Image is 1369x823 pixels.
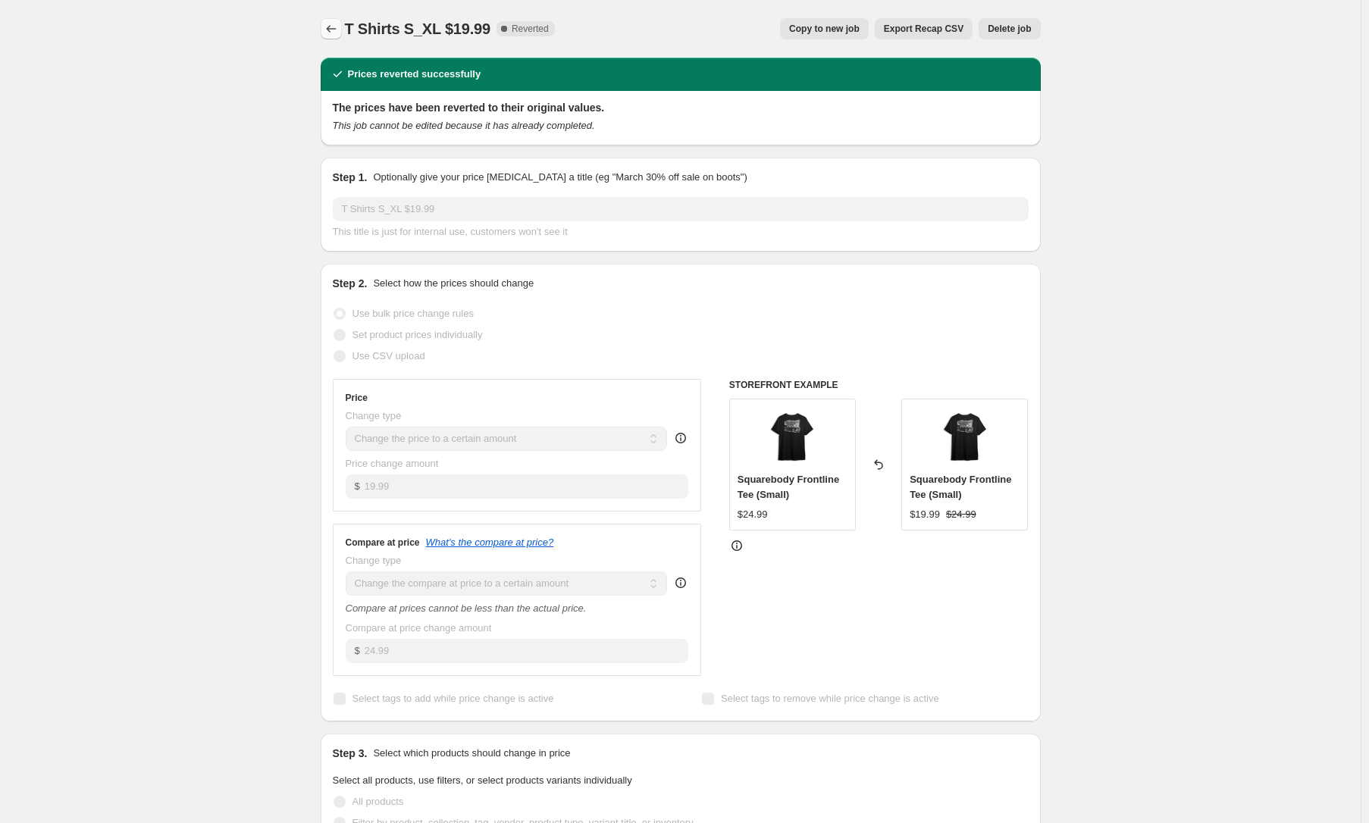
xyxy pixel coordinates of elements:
[910,474,1011,500] span: Squarebody Frontline Tee (Small)
[352,693,554,704] span: Select tags to add while price change is active
[365,639,688,663] input: 80.00
[346,602,587,614] i: Compare at prices cannot be less than the actual price.
[346,555,402,566] span: Change type
[373,276,534,291] p: Select how the prices should change
[738,507,768,522] div: $24.99
[875,18,973,39] button: Export Recap CSV
[321,18,342,39] button: Price change jobs
[333,746,368,761] h2: Step 3.
[352,329,483,340] span: Set product prices individually
[946,507,976,522] strike: $24.99
[333,276,368,291] h2: Step 2.
[729,379,1029,391] h6: STOREFRONT EXAMPLE
[935,407,995,468] img: LT_004_Squarebody_Frontline_Tee_Back_80x.png
[346,537,420,549] h3: Compare at price
[884,23,963,35] span: Export Recap CSV
[333,120,595,131] i: This job cannot be edited because it has already completed.
[721,693,939,704] span: Select tags to remove while price change is active
[373,746,570,761] p: Select which products should change in price
[346,622,492,634] span: Compare at price change amount
[346,392,368,404] h3: Price
[426,537,554,548] button: What's the compare at price?
[355,480,360,492] span: $
[673,430,688,446] div: help
[738,474,839,500] span: Squarebody Frontline Tee (Small)
[352,796,404,807] span: All products
[780,18,869,39] button: Copy to new job
[979,18,1040,39] button: Delete job
[373,170,747,185] p: Optionally give your price [MEDICAL_DATA] a title (eg "March 30% off sale on boots")
[333,100,1029,115] h2: The prices have been reverted to their original values.
[512,23,549,35] span: Reverted
[333,197,1029,221] input: 30% off holiday sale
[333,226,568,237] span: This title is just for internal use, customers won't see it
[910,507,940,522] div: $19.99
[789,23,860,35] span: Copy to new job
[348,67,481,82] h2: Prices reverted successfully
[345,20,490,37] span: T Shirts S_XL $19.99
[762,407,822,468] img: LT_004_Squarebody_Frontline_Tee_Back_80x.png
[352,308,474,319] span: Use bulk price change rules
[673,575,688,590] div: help
[333,774,632,786] span: Select all products, use filters, or select products variants individually
[333,170,368,185] h2: Step 1.
[988,23,1031,35] span: Delete job
[352,350,425,361] span: Use CSV upload
[355,645,360,656] span: $
[346,458,439,469] span: Price change amount
[346,410,402,421] span: Change type
[365,474,688,499] input: 80.00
